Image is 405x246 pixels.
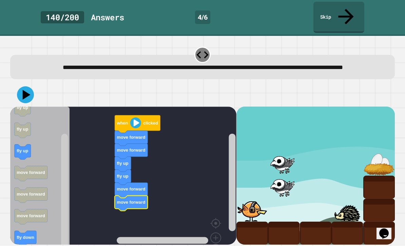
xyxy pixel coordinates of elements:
[117,135,145,140] text: move forward
[17,214,45,219] text: move forward
[195,10,210,24] div: 4 / 6
[10,107,236,244] div: Blockly Workspace
[117,148,145,153] text: move forward
[17,105,28,110] text: fly up
[41,11,84,23] div: 140 / 200
[313,2,364,33] a: Skip
[117,200,145,205] text: move forward
[17,192,45,197] text: move forward
[116,120,128,126] text: when
[17,127,28,132] text: fly up
[117,187,145,192] text: move forward
[17,149,28,154] text: fly up
[17,235,34,240] text: fly down
[91,11,124,23] div: Answer s
[117,174,128,179] text: fly up
[17,170,45,175] text: move forward
[117,161,128,166] text: fly up
[143,120,158,126] text: clicked
[377,219,398,239] iframe: chat widget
